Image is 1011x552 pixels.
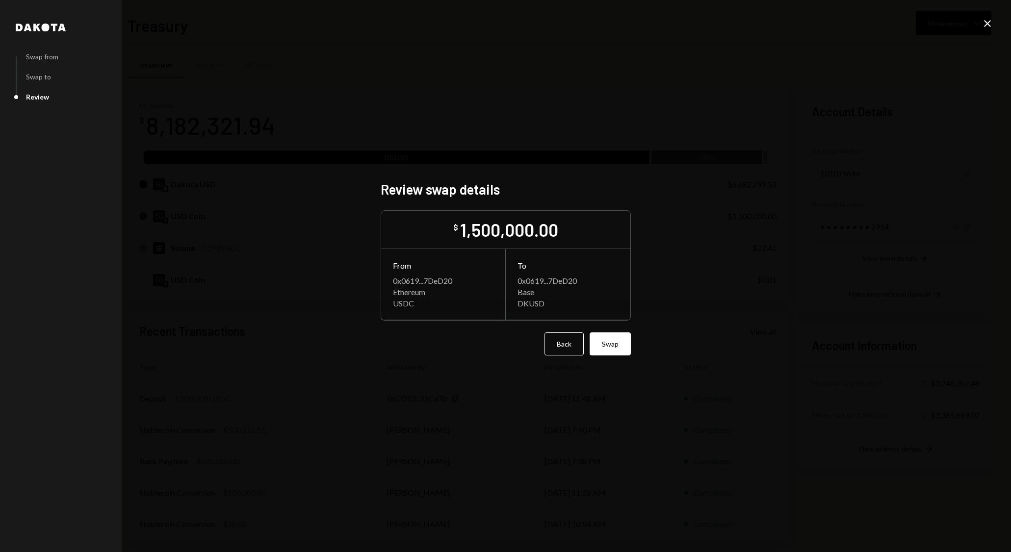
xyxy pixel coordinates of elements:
div: To [518,261,619,270]
button: Swap [590,332,631,355]
div: Base [518,287,619,297]
div: Ethereum [393,287,493,297]
div: Swap from [26,52,58,61]
div: From [393,261,493,270]
div: USDC [393,299,493,308]
div: $ [453,223,458,232]
div: Swap to [26,73,51,81]
div: 1,500,000.00 [460,219,558,241]
h2: Review swap details [381,180,631,199]
div: Review [26,93,49,101]
div: 0x0619...7DeD20 [393,276,493,285]
div: DKUSD [518,299,619,308]
div: 0x0619...7DeD20 [518,276,619,285]
button: Back [544,332,584,355]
